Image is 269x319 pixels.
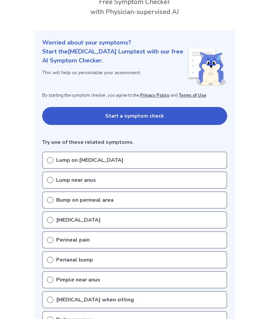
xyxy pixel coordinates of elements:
p: [MEDICAL_DATA] when sitting [56,296,134,304]
p: Bump on perineal area [56,196,114,204]
p: Lump near anus [56,176,96,184]
p: This will help us personalize your assessment. [42,69,187,76]
p: By starting the symptom checker, you agree to the and [42,92,227,99]
p: Pimple near anus [56,276,100,284]
p: Try one of these related symptoms. [42,138,227,146]
p: Start the [MEDICAL_DATA] Lump test with our free AI Symptom Checker. [42,47,187,65]
p: [MEDICAL_DATA] [56,216,101,224]
p: Worried about your symptoms? [42,38,227,47]
a: Privacy Policy [140,92,169,98]
img: Shiba [187,49,226,86]
button: Start a symptom check [42,107,227,125]
a: Terms of Use [179,92,206,98]
p: Perineal pain [56,236,90,244]
p: Perianal bump [56,256,93,264]
p: Lump on [MEDICAL_DATA] [56,156,124,164]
